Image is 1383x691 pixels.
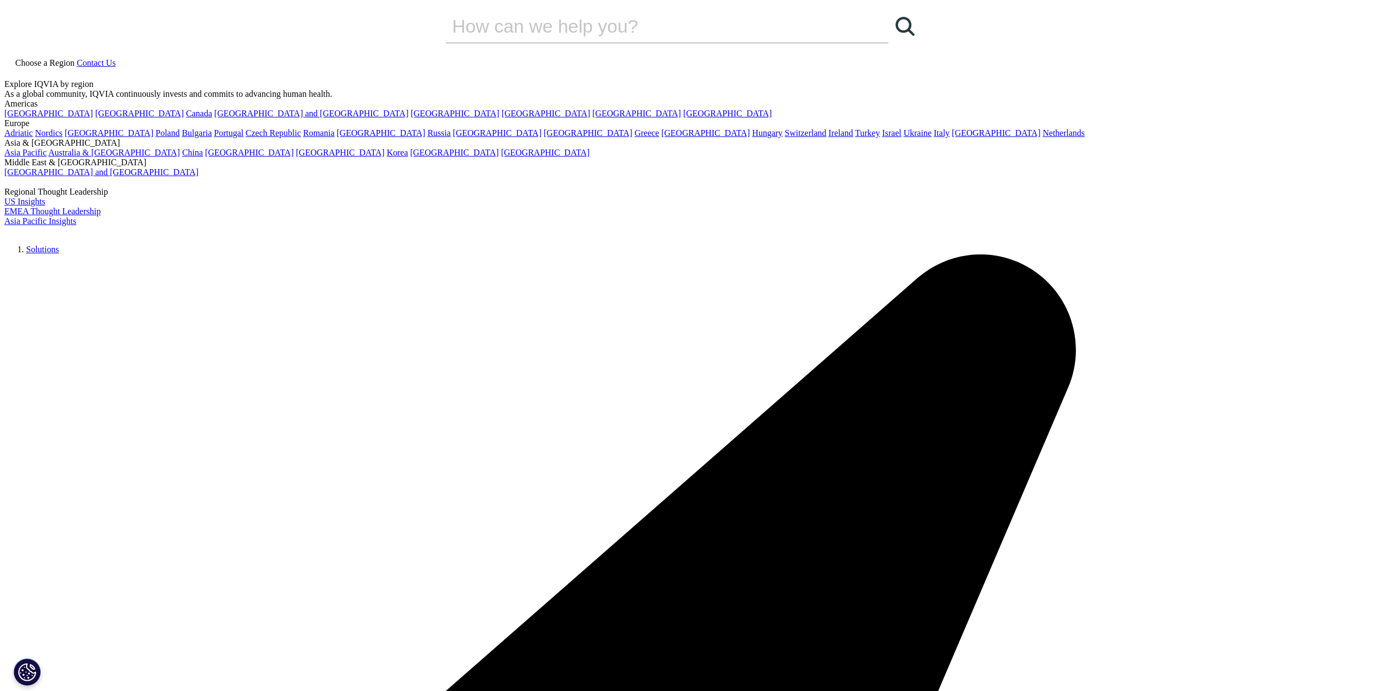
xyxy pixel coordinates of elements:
[186,109,212,118] a: Canada
[501,148,590,157] a: [GEOGRAPHIC_DATA]
[855,128,880,138] a: Turkey
[155,128,179,138] a: Poland
[952,128,1041,138] a: [GEOGRAPHIC_DATA]
[337,128,425,138] a: [GEOGRAPHIC_DATA]
[896,17,915,36] svg: Search
[502,109,590,118] a: [GEOGRAPHIC_DATA]
[26,245,59,254] a: Solutions
[246,128,301,138] a: Czech Republic
[4,158,1362,167] div: Middle East & [GEOGRAPHIC_DATA]
[296,148,385,157] a: [GEOGRAPHIC_DATA]
[544,128,633,138] a: [GEOGRAPHIC_DATA]
[4,216,76,226] a: Asia Pacific Insights
[888,10,921,42] a: Search
[214,109,408,118] a: [GEOGRAPHIC_DATA] and [GEOGRAPHIC_DATA]
[785,128,826,138] a: Switzerland
[65,128,153,138] a: [GEOGRAPHIC_DATA]
[4,109,93,118] a: [GEOGRAPHIC_DATA]
[4,128,33,138] a: Adriatic
[882,128,902,138] a: Israel
[95,109,184,118] a: [GEOGRAPHIC_DATA]
[410,148,499,157] a: [GEOGRAPHIC_DATA]
[48,148,180,157] a: Australia & [GEOGRAPHIC_DATA]
[752,128,783,138] a: Hungary
[683,109,772,118] a: [GEOGRAPHIC_DATA]
[182,148,203,157] a: China
[4,167,198,177] a: [GEOGRAPHIC_DATA] and [GEOGRAPHIC_DATA]
[1043,128,1085,138] a: Netherlands
[205,148,293,157] a: [GEOGRAPHIC_DATA]
[4,89,1362,99] div: As a global community, IQVIA continuously invests and commits to advancing human health.
[182,128,212,138] a: Bulgaria
[14,658,41,686] button: Cookies Settings
[4,119,1362,128] div: Europe
[303,128,335,138] a: Romania
[35,128,62,138] a: Nordics
[592,109,681,118] a: [GEOGRAPHIC_DATA]
[4,79,1362,89] div: Explore IQVIA by region
[635,128,659,138] a: Greece
[453,128,541,138] a: [GEOGRAPHIC_DATA]
[934,128,949,138] a: Italy
[411,109,499,118] a: [GEOGRAPHIC_DATA]
[829,128,853,138] a: Ireland
[661,128,750,138] a: [GEOGRAPHIC_DATA]
[4,148,47,157] a: Asia Pacific
[4,99,1362,109] div: Americas
[4,207,101,216] a: EMEA Thought Leadership
[15,58,74,67] span: Choose a Region
[4,138,1362,148] div: Asia & [GEOGRAPHIC_DATA]
[446,10,858,42] input: Search
[387,148,408,157] a: Korea
[428,128,451,138] a: Russia
[4,197,45,206] a: US Insights
[214,128,243,138] a: Portugal
[77,58,116,67] a: Contact Us
[904,128,932,138] a: Ukraine
[4,187,1362,197] div: Regional Thought Leadership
